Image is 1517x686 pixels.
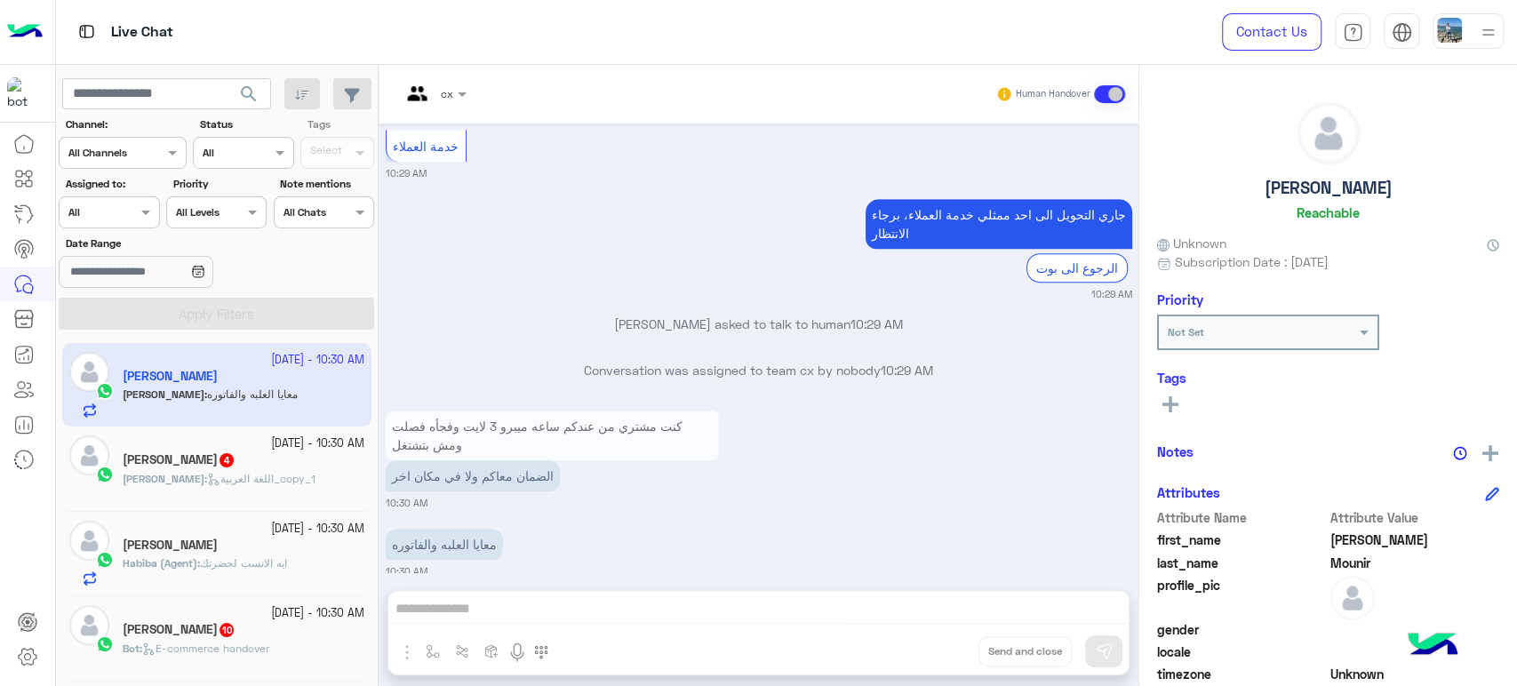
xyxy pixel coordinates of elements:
span: gender [1157,620,1327,639]
span: 10:29 AM [881,363,933,378]
p: 28/9/2025, 10:30 AM [386,529,503,560]
img: WhatsApp [96,551,114,569]
small: [DATE] - 10:30 AM [271,605,364,622]
span: Habiba (Agent) [123,556,197,570]
span: Unknown [1330,665,1500,683]
img: defaultAdmin.png [69,435,109,475]
img: Logo [7,13,43,51]
span: E-commerce handover [142,642,269,655]
h6: Tags [1157,370,1499,386]
span: Subscription Date : [DATE] [1175,252,1329,271]
img: tab [1343,22,1363,43]
b: : [123,472,207,485]
span: Mounir [1330,554,1500,572]
div: الرجوع الى بوت [1026,253,1128,283]
span: Mohamed [1330,530,1500,549]
h5: محمد احمد ابراهيم [123,622,236,637]
button: Send and close [978,636,1072,666]
span: timezone [1157,665,1327,683]
span: خدمة العملاء [393,139,459,154]
p: 28/9/2025, 10:30 AM [386,460,560,491]
small: [DATE] - 10:30 AM [271,521,364,538]
label: Priority [173,176,265,192]
span: last_name [1157,554,1327,572]
span: Unknown [1157,234,1226,252]
label: Note mentions [280,176,371,192]
img: WhatsApp [96,466,114,483]
span: locale [1157,642,1327,661]
img: defaultAdmin.png [69,521,109,561]
h5: Amir [123,538,218,553]
small: 10:30 AM [386,564,427,578]
span: search [238,84,259,105]
small: [DATE] - 10:30 AM [271,435,364,452]
span: 10 [220,623,234,637]
span: Attribute Name [1157,508,1327,527]
label: Assigned to: [66,176,157,192]
button: Apply Filters [59,298,374,330]
img: hulul-logo.png [1401,615,1464,677]
span: Attribute Value [1330,508,1500,527]
span: 10:29 AM [850,316,903,331]
span: اللغة العربية_copy_1 [207,472,315,485]
p: Live Chat [111,20,173,44]
img: add [1482,445,1498,461]
img: userImage [1437,18,1462,43]
span: [PERSON_NAME] [123,472,204,485]
img: defaultAdmin.png [1330,576,1375,620]
p: [PERSON_NAME] asked to talk to human [386,315,1132,333]
label: Date Range [66,235,265,251]
span: profile_pic [1157,576,1327,617]
p: 28/9/2025, 10:29 AM [866,199,1132,249]
img: defaultAdmin.png [1298,103,1359,164]
img: tab [76,20,98,43]
label: Status [200,116,291,132]
p: Conversation was assigned to team cx by nobody [386,361,1132,379]
a: Contact Us [1222,13,1321,51]
span: null [1330,642,1500,661]
small: 10:30 AM [386,496,427,510]
img: teams.png [401,86,434,116]
h5: [PERSON_NAME] [1265,178,1393,198]
label: Channel: [66,116,185,132]
span: cx [441,87,453,100]
span: first_name [1157,530,1327,549]
small: 10:29 AM [1091,287,1132,301]
h6: Attributes [1157,484,1220,500]
img: 1403182699927242 [7,77,39,109]
h6: Priority [1157,291,1203,307]
span: ايه الانسب لحضرتك [200,556,287,570]
b: : [123,556,200,570]
h5: Mohamed Elakel [123,452,236,467]
img: tab [1392,22,1412,43]
img: WhatsApp [96,635,114,653]
img: defaultAdmin.png [69,605,109,645]
small: Human Handover [1016,87,1090,101]
h6: Notes [1157,443,1194,459]
h6: Reachable [1297,204,1360,220]
span: null [1330,620,1500,639]
span: Bot [123,642,140,655]
p: 28/9/2025, 10:30 AM [386,411,719,460]
img: profile [1477,21,1499,44]
b: Not Set [1168,325,1204,339]
img: notes [1453,446,1467,460]
button: search [228,78,271,116]
b: : [123,642,142,655]
small: 10:29 AM [386,166,427,180]
span: 4 [220,453,234,467]
a: tab [1335,13,1370,51]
